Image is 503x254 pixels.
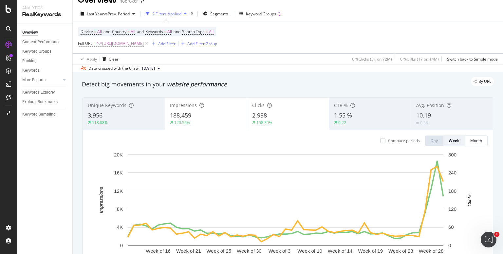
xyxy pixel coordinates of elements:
[117,224,123,230] text: 4K
[352,56,392,62] div: 0 % Clicks ( 3K on 72M )
[449,138,459,143] div: Week
[269,248,290,254] text: Week of 3
[93,41,96,46] span: =
[145,29,163,34] span: Keywords
[98,187,104,213] text: Impressions
[182,29,205,34] span: Search Type
[78,41,92,46] span: Full URL
[448,206,456,212] text: 120
[142,65,155,71] span: 2025 Aug. 4th
[470,138,482,143] div: Month
[419,248,444,254] text: Week of 28
[416,111,431,119] span: 10.19
[400,56,439,62] div: 0 % URLs ( 17 on 14M )
[143,9,189,19] button: 2 Filters Applied
[22,89,68,96] a: Keywords Explorer
[94,29,96,34] span: =
[448,188,456,194] text: 180
[465,136,488,146] button: Month
[22,67,40,74] div: Keywords
[131,27,135,36] span: All
[22,5,67,11] div: Analytics
[174,120,190,125] div: 120.56%
[22,111,68,118] a: Keyword Sampling
[149,40,176,47] button: Add Filter
[158,41,176,46] div: Add Filter
[358,248,383,254] text: Week of 19
[78,9,138,19] button: Last YearvsPrev. Period
[170,102,197,108] span: Impressions
[252,102,265,108] span: Clicks
[146,248,171,254] text: Week of 16
[114,152,123,157] text: 20K
[334,111,352,119] span: 1.55 %
[97,39,144,48] span: ^.*[URL][DOMAIN_NAME]
[210,11,229,17] span: Segments
[120,243,123,248] text: 0
[467,193,472,206] text: Clicks
[237,9,284,19] button: Keyword Groups
[416,102,444,108] span: Avg. Position
[22,48,68,55] a: Keyword Groups
[164,29,166,34] span: =
[22,29,38,36] div: Overview
[174,29,180,34] span: and
[87,11,104,17] span: Last Year
[22,89,55,96] div: Keywords Explorer
[152,11,181,17] div: 2 Filters Applied
[88,111,102,119] span: 3,956
[448,170,456,175] text: 240
[328,248,353,254] text: Week of 14
[22,111,56,118] div: Keyword Sampling
[334,102,348,108] span: CTR %
[448,243,451,248] text: 0
[97,27,102,36] span: All
[22,48,51,55] div: Keyword Groups
[81,29,93,34] span: Device
[78,54,97,64] button: Apply
[200,9,231,19] button: Segments
[431,138,438,143] div: Day
[252,111,267,119] span: 2,938
[478,80,491,83] span: By URL
[338,120,346,125] div: 0.22
[246,11,276,17] div: Keyword Groups
[87,56,97,62] div: Apply
[104,11,130,17] span: vs Prev. Period
[237,248,262,254] text: Week of 30
[297,248,322,254] text: Week of 10
[388,138,420,143] div: Compare periods
[494,232,499,237] span: 1
[22,39,68,45] a: Content Performance
[416,122,419,124] img: Equal
[187,41,217,46] div: Add Filter Group
[420,120,428,126] div: 0.36
[447,56,498,62] div: Switch back to Simple mode
[88,65,140,71] div: Data crossed with the Crawl
[22,29,68,36] a: Overview
[189,10,195,17] div: times
[178,40,217,47] button: Add Filter Group
[388,248,413,254] text: Week of 23
[448,224,454,230] text: 60
[88,102,126,108] span: Unique Keywords
[117,206,123,212] text: 8K
[92,120,108,125] div: 118.08%
[109,56,119,62] div: Clear
[22,77,46,83] div: More Reports
[176,248,201,254] text: Week of 21
[443,136,465,146] button: Week
[140,64,163,72] button: [DATE]
[444,54,498,64] button: Switch back to Simple mode
[100,54,119,64] button: Clear
[22,77,61,83] a: More Reports
[112,29,126,34] span: Country
[137,29,144,34] span: and
[425,136,443,146] button: Day
[22,58,68,64] a: Ranking
[209,27,214,36] span: All
[22,99,68,105] a: Explorer Bookmarks
[114,188,123,194] text: 12K
[206,29,208,34] span: =
[22,67,68,74] a: Keywords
